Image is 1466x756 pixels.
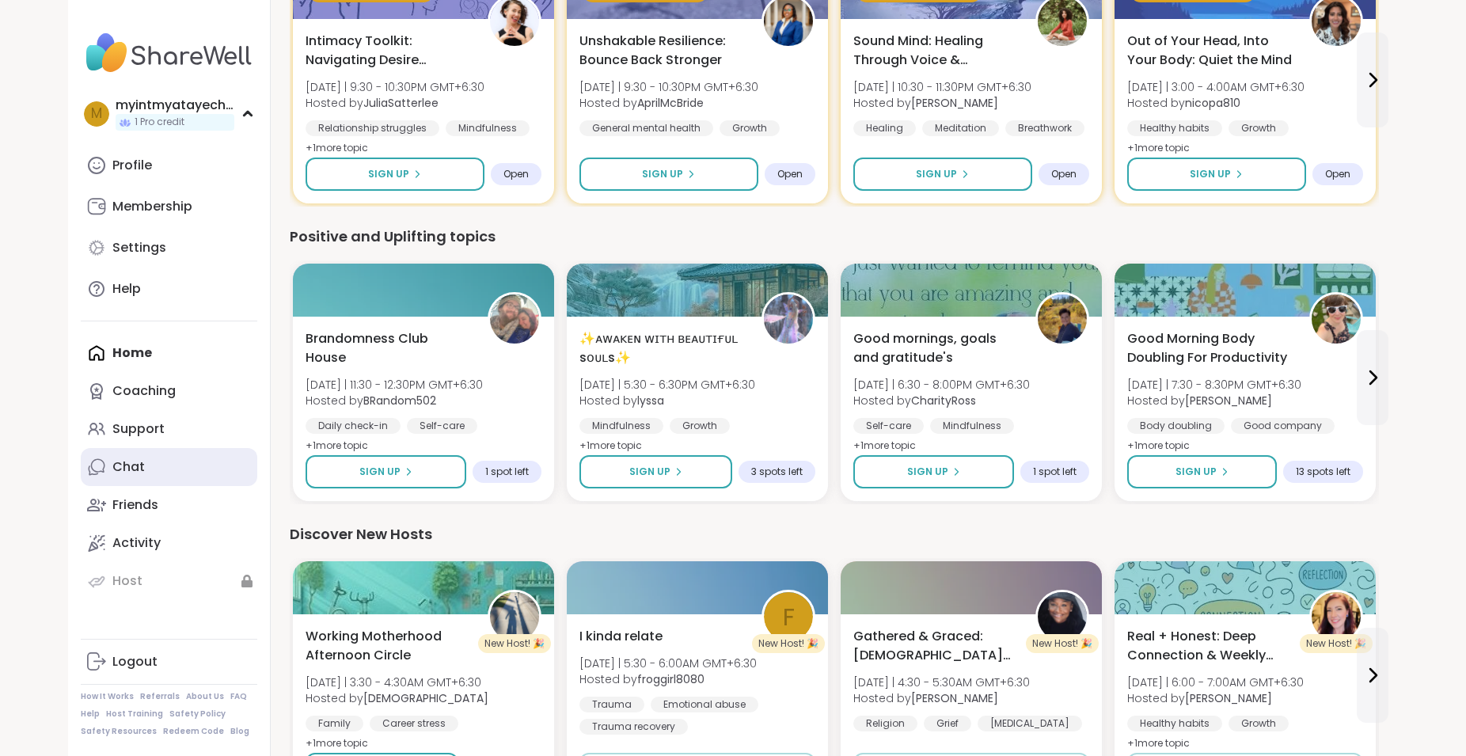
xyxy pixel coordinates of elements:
button: Sign Up [853,158,1032,191]
span: Sign Up [642,167,683,181]
span: Hosted by [579,95,758,111]
b: [DEMOGRAPHIC_DATA] [363,690,488,706]
span: Hosted by [306,393,483,408]
span: Sign Up [1175,465,1217,479]
span: Real + Honest: Deep Connection & Weekly Intentions [1127,627,1292,665]
a: About Us [186,691,224,702]
div: Trauma recovery [579,719,688,735]
a: Activity [81,524,257,562]
span: Unshakable Resilience: Bounce Back Stronger [579,32,744,70]
div: Profile [112,157,152,174]
span: Hosted by [579,393,755,408]
a: Blog [230,726,249,737]
div: Mindfulness [446,120,530,136]
span: Hosted by [306,95,484,111]
div: [MEDICAL_DATA] [978,716,1082,731]
div: Host [112,572,142,590]
a: FAQ [230,691,247,702]
span: f [783,598,795,636]
span: 1 spot left [485,465,529,478]
div: Family [306,716,363,731]
a: Membership [81,188,257,226]
span: Gathered & Graced: [DEMOGRAPHIC_DATA] [MEDICAL_DATA] & Loss [853,627,1018,665]
span: Open [1325,168,1350,180]
b: nicopa810 [1185,95,1240,111]
div: Growth [670,418,730,434]
a: Host [81,562,257,600]
b: [PERSON_NAME] [1185,690,1272,706]
b: CharityRoss [911,393,976,408]
img: KarmaKat42 [490,592,539,641]
span: [DATE] | 5:30 - 6:30PM GMT+6:30 [579,377,755,393]
div: New Host! 🎉 [478,634,551,653]
span: Sign Up [629,465,670,479]
div: Daily check-in [306,418,401,434]
div: Self-care [853,418,924,434]
span: Open [503,168,529,180]
span: [DATE] | 9:30 - 10:30PM GMT+6:30 [579,79,758,95]
div: New Host! 🎉 [1300,634,1373,653]
span: [DATE] | 3:30 - 4:30AM GMT+6:30 [306,674,488,690]
b: [PERSON_NAME] [1185,393,1272,408]
span: m [91,104,102,124]
a: Help [81,709,100,720]
span: [DATE] | 10:30 - 11:30PM GMT+6:30 [853,79,1031,95]
span: 1 Pro credit [135,116,184,129]
div: Settings [112,239,166,256]
button: Sign Up [579,158,758,191]
div: Activity [112,534,161,552]
button: Sign Up [306,158,484,191]
img: lyssa [764,294,813,344]
a: Referrals [140,691,180,702]
span: [DATE] | 7:30 - 8:30PM GMT+6:30 [1127,377,1301,393]
button: Sign Up [306,455,466,488]
a: Profile [81,146,257,184]
div: Grief [924,716,971,731]
span: Working Motherhood Afternoon Circle [306,627,470,665]
div: Healing [853,120,916,136]
span: [DATE] | 9:30 - 10:30PM GMT+6:30 [306,79,484,95]
a: Settings [81,229,257,267]
div: Meditation [922,120,999,136]
span: [DATE] | 4:30 - 5:30AM GMT+6:30 [853,674,1030,690]
span: Sign Up [907,465,948,479]
div: Good company [1231,418,1335,434]
b: lyssa [637,393,664,408]
div: Trauma [579,697,644,712]
span: Hosted by [853,393,1030,408]
span: Hosted by [1127,95,1305,111]
b: [PERSON_NAME] [911,690,998,706]
span: 13 spots left [1296,465,1350,478]
span: 1 spot left [1033,465,1077,478]
div: Support [112,420,165,438]
button: Sign Up [853,455,1014,488]
span: Hosted by [306,690,488,706]
div: Membership [112,198,192,215]
img: CharityRoss [1038,294,1087,344]
span: Hosted by [1127,393,1301,408]
span: Hosted by [1127,690,1304,706]
span: [DATE] | 6:30 - 8:00PM GMT+6:30 [853,377,1030,393]
div: Healthy habits [1127,120,1222,136]
div: Help [112,280,141,298]
button: Sign Up [1127,455,1277,488]
span: Sign Up [916,167,957,181]
span: Good Morning Body Doubling For Productivity [1127,329,1292,367]
div: Relationship struggles [306,120,439,136]
div: Friends [112,496,158,514]
a: How It Works [81,691,134,702]
div: Growth [1229,716,1289,731]
span: Sound Mind: Healing Through Voice & Vibration [853,32,1018,70]
button: Sign Up [579,455,732,488]
span: [DATE] | 3:00 - 4:00AM GMT+6:30 [1127,79,1305,95]
img: BRandom502 [490,294,539,344]
a: Help [81,270,257,308]
span: Good mornings, goals and gratitude's [853,329,1018,367]
b: BRandom502 [363,393,436,408]
b: AprilMcBride [637,95,704,111]
span: Intimacy Toolkit: Navigating Desire Dynamics [306,32,470,70]
span: [DATE] | 5:30 - 6:00AM GMT+6:30 [579,655,757,671]
a: Chat [81,448,257,486]
span: Brandomness Club House [306,329,470,367]
div: Religion [853,716,917,731]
